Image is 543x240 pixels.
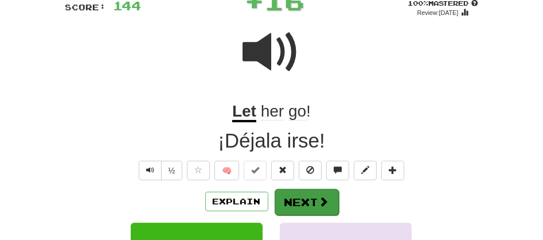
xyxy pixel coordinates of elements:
button: Reset to 0% Mastered (alt+r) [271,161,294,180]
span: her [261,102,284,121]
u: Let [232,102,256,122]
button: Set this sentence to 100% Mastered (alt+m) [244,161,267,180]
button: 🧠 [214,161,239,180]
button: Next [275,189,339,215]
div: Text-to-speech controls [136,161,183,180]
div: ¡Déjala irse! [65,126,478,155]
span: Score: [65,2,107,12]
button: Discuss sentence (alt+u) [326,161,349,180]
button: Favorite sentence (alt+f) [187,161,210,180]
button: Play sentence audio (ctl+space) [139,161,162,180]
button: Add to collection (alt+a) [381,161,404,180]
button: Ignore sentence (alt+i) [299,161,322,180]
button: Explain [205,192,268,211]
small: Review: [DATE] [417,9,459,16]
button: Edit sentence (alt+d) [354,161,377,180]
span: ! [256,102,311,121]
button: ½ [161,161,183,180]
span: go [288,102,306,121]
